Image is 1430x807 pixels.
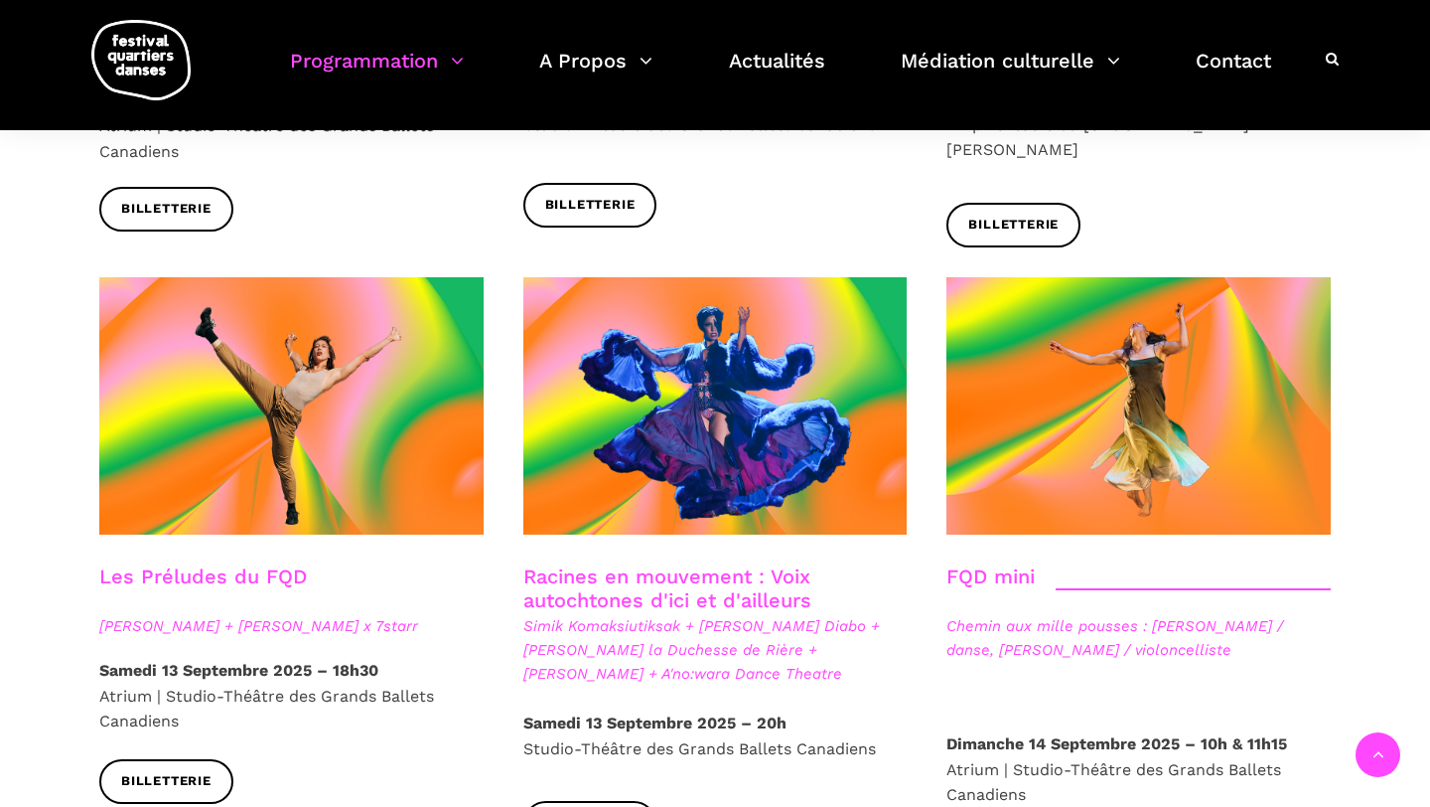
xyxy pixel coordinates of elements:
a: Les Préludes du FQD [99,565,307,588]
span: Billetterie [121,771,212,792]
img: logo-fqd-med [91,20,191,100]
a: Contact [1196,44,1271,102]
span: [PERSON_NAME] + [PERSON_NAME] x 7starr [99,614,484,638]
p: Atrium | Studio-Théâtre des Grands Ballets Canadiens [99,658,484,734]
p: Studio-Théâtre des Grands Ballets Canadiens [523,711,908,761]
a: Racines en mouvement : Voix autochtones d'ici et d'ailleurs [523,565,811,612]
strong: Samedi 13 Septembre 2025 – 18h30 [99,661,378,680]
strong: Dimanche 14 Septembre 2025 – 10h & 11h15 [946,734,1287,753]
span: Billetterie [545,195,636,216]
span: Chemin aux mille pousses : [PERSON_NAME] / danse, [PERSON_NAME] / violoncelliste [946,614,1331,662]
strong: Samedi 13 Septembre 2025 – 20h [523,714,786,732]
a: Billetterie [523,183,657,228]
a: Billetterie [99,187,233,232]
span: Simik Komaksiutiksak + [PERSON_NAME] Diabo + [PERSON_NAME] la Duchesse de Rière + [PERSON_NAME] +... [523,614,908,686]
span: Billetterie [121,199,212,220]
a: A Propos [539,44,652,102]
a: Médiation culturelle [901,44,1120,102]
a: Actualités [729,44,825,102]
span: Billetterie [968,215,1059,236]
a: Programmation [290,44,464,102]
a: FQD mini [946,565,1035,588]
a: Billetterie [946,203,1080,247]
a: Billetterie [99,759,233,804]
